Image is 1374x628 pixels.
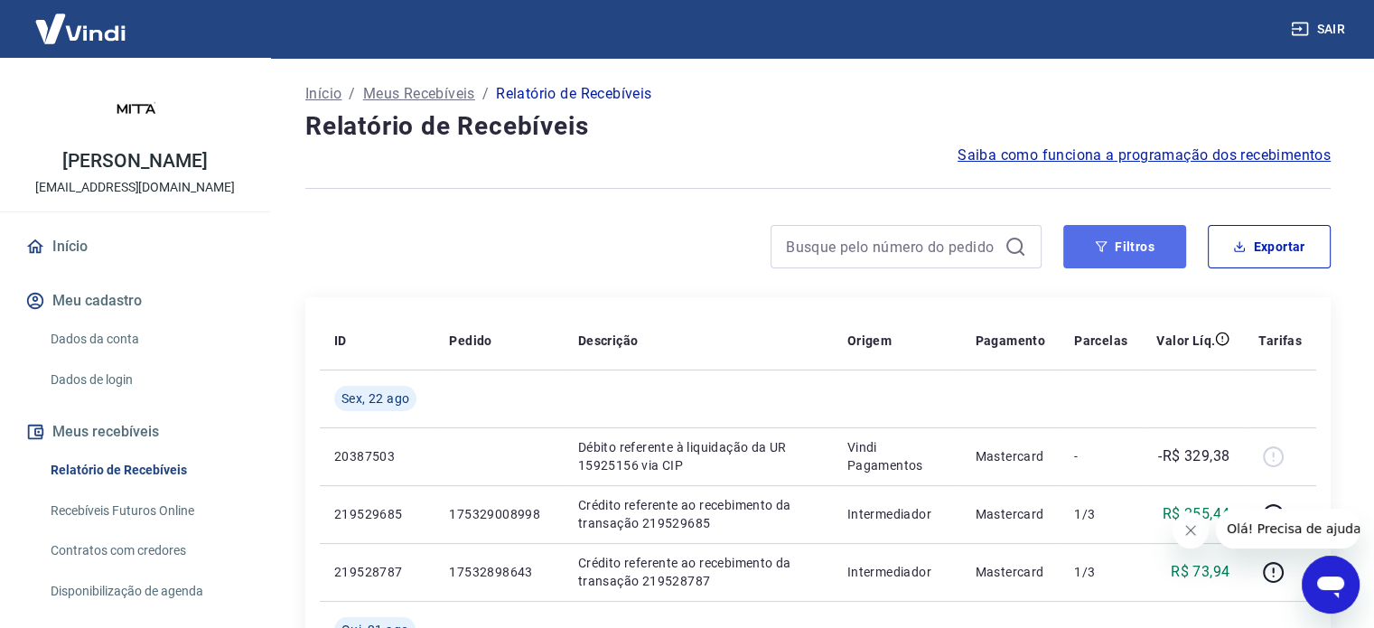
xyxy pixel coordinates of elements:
p: Mastercard [975,505,1045,523]
a: Dados da conta [43,321,248,358]
p: Valor Líq. [1156,332,1215,350]
p: 219528787 [334,563,420,581]
p: 175329008998 [449,505,548,523]
p: Débito referente à liquidação da UR 15925156 via CIP [578,438,818,474]
a: Relatório de Recebíveis [43,452,248,489]
p: Intermediador [847,563,947,581]
button: Meus recebíveis [22,412,248,452]
iframe: Botão para abrir a janela de mensagens [1302,556,1360,614]
p: 1/3 [1074,505,1127,523]
a: Dados de login [43,361,248,398]
p: [PERSON_NAME] [62,152,207,171]
p: Crédito referente ao recebimento da transação 219528787 [578,554,818,590]
a: Meus Recebíveis [363,83,475,105]
p: Tarifas [1258,332,1302,350]
p: Parcelas [1074,332,1127,350]
a: Início [22,227,248,267]
img: Vindi [22,1,139,56]
iframe: Fechar mensagem [1173,512,1209,548]
button: Filtros [1063,225,1186,268]
p: Crédito referente ao recebimento da transação 219529685 [578,496,818,532]
span: Sex, 22 ago [341,389,409,408]
p: Pedido [449,332,491,350]
p: 17532898643 [449,563,548,581]
p: -R$ 329,38 [1158,445,1229,467]
h4: Relatório de Recebíveis [305,108,1331,145]
p: / [482,83,489,105]
span: Olá! Precisa de ajuda? [11,13,152,27]
iframe: Mensagem da empresa [1216,509,1360,548]
p: Relatório de Recebíveis [496,83,651,105]
p: 20387503 [334,447,420,465]
button: Sair [1287,13,1352,46]
a: Início [305,83,341,105]
button: Meu cadastro [22,281,248,321]
a: Recebíveis Futuros Online [43,492,248,530]
p: Pagamento [975,332,1045,350]
a: Saiba como funciona a programação dos recebimentos [958,145,1331,166]
p: 219529685 [334,505,420,523]
p: ID [334,332,347,350]
p: 1/3 [1074,563,1127,581]
p: R$ 255,44 [1163,503,1230,525]
p: / [349,83,355,105]
p: Mastercard [975,447,1045,465]
p: - [1074,447,1127,465]
input: Busque pelo número do pedido [786,233,997,260]
p: Descrição [578,332,639,350]
button: Exportar [1208,225,1331,268]
p: Mastercard [975,563,1045,581]
a: Disponibilização de agenda [43,573,248,610]
p: Vindi Pagamentos [847,438,947,474]
p: Origem [847,332,892,350]
p: R$ 73,94 [1171,561,1229,583]
p: [EMAIL_ADDRESS][DOMAIN_NAME] [35,178,235,197]
a: Contratos com credores [43,532,248,569]
img: 9764bf63-cd66-48c5-b0cb-7fa0a3c91f9f.jpeg [99,72,172,145]
p: Intermediador [847,505,947,523]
